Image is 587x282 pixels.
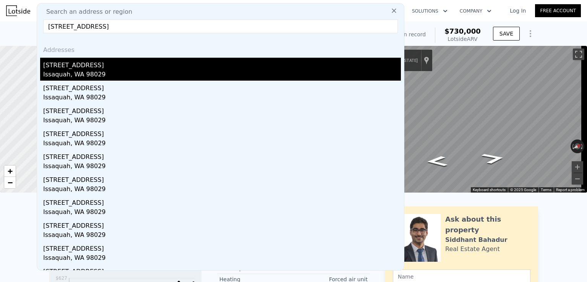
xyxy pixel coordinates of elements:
[444,27,481,35] span: $730,000
[445,214,530,235] div: Ask about this property
[40,39,401,58] div: Addresses
[43,139,401,149] div: Issaquah, WA 98029
[8,166,13,176] span: +
[43,58,401,70] div: [STREET_ADDRESS]
[523,26,538,41] button: Show Options
[535,4,581,17] a: Free Account
[43,70,401,81] div: Issaquah, WA 98029
[43,81,401,93] div: [STREET_ADDRESS]
[43,162,401,172] div: Issaquah, WA 98029
[8,178,13,187] span: −
[501,7,535,15] a: Log In
[43,93,401,104] div: Issaquah, WA 98029
[43,116,401,126] div: Issaquah, WA 98029
[472,150,516,167] path: Go North, 23rd Pl NE
[406,4,454,18] button: Solutions
[541,188,551,192] a: Terms (opens in new tab)
[4,165,16,177] a: Zoom in
[556,188,585,192] a: Report a problem
[6,5,30,16] img: Lotside
[43,218,401,230] div: [STREET_ADDRESS]
[510,188,536,192] span: © 2025 Google
[424,56,429,65] a: Show location on map
[350,46,587,193] div: Street View
[55,276,67,281] tspan: $627
[40,7,132,16] span: Search an address or region
[572,161,583,173] button: Zoom in
[43,126,401,139] div: [STREET_ADDRESS]
[43,253,401,264] div: Issaquah, WA 98029
[418,154,456,169] path: Go South, 23rd Pl NE
[572,173,583,185] button: Zoom out
[454,4,498,18] button: Company
[43,104,401,116] div: [STREET_ADDRESS]
[444,35,481,43] div: Lotside ARV
[43,264,401,276] div: [STREET_ADDRESS]
[571,139,575,153] button: Rotate counterclockwise
[350,46,587,193] div: Map
[43,149,401,162] div: [STREET_ADDRESS]
[43,185,401,195] div: Issaquah, WA 98029
[43,207,401,218] div: Issaquah, WA 98029
[573,49,584,60] button: Toggle fullscreen view
[473,187,506,193] button: Keyboard shortcuts
[43,195,401,207] div: [STREET_ADDRESS]
[43,19,398,33] input: Enter an address, city, region, neighborhood or zip code
[4,177,16,188] a: Zoom out
[493,27,520,41] button: SAVE
[43,230,401,241] div: Issaquah, WA 98029
[581,139,585,153] button: Rotate clockwise
[445,235,508,245] div: Siddhant Bahadur
[43,172,401,185] div: [STREET_ADDRESS]
[570,141,585,152] button: Reset the view
[445,245,500,254] div: Real Estate Agent
[43,241,401,253] div: [STREET_ADDRESS]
